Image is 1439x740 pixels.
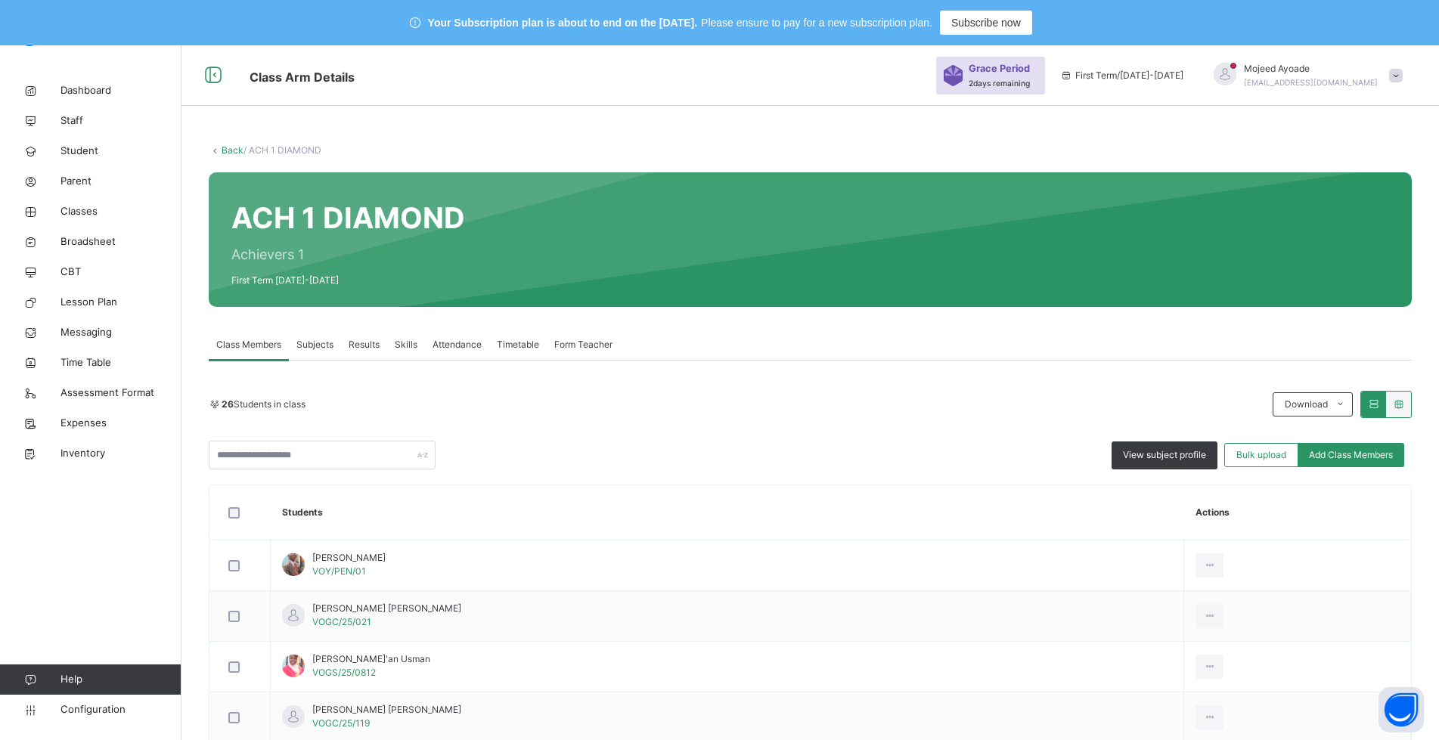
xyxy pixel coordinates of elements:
span: VOGS/25/0812 [312,667,376,678]
span: Dashboard [60,83,181,98]
span: Help [60,672,181,687]
span: [PERSON_NAME] [PERSON_NAME] [312,703,461,717]
span: Subscribe now [951,15,1021,31]
span: Lesson Plan [60,295,181,310]
span: session/term information [1060,69,1183,82]
a: Back [222,144,243,156]
span: Attendance [433,338,482,351]
span: Bulk upload [1236,448,1286,462]
span: [PERSON_NAME]'an Usman [312,652,430,666]
span: Grace Period [969,61,1030,76]
span: Broadsheet [60,234,181,249]
span: Add Class Members [1309,448,1393,462]
span: Parent [60,174,181,189]
span: Please ensure to pay for a new subscription plan. [701,15,932,31]
span: Your Subscription plan is about to end on the [DATE]. [428,15,697,31]
th: Actions [1184,485,1411,540]
span: Form Teacher [554,338,613,351]
span: VOGC/25/119 [312,717,370,729]
span: CBT [60,265,181,280]
span: VOGC/25/021 [312,616,371,627]
span: Assessment Format [60,385,181,401]
span: [PERSON_NAME] [312,551,386,565]
span: View subject profile [1123,448,1206,462]
span: VOY/PEN/01 [312,565,366,577]
th: Students [271,485,1184,540]
span: 2 days remaining [969,79,1030,88]
span: Class Arm Details [250,70,355,85]
span: Skills [395,338,417,351]
span: Staff [60,113,181,128]
div: MojeedAyoade [1199,62,1410,89]
span: Results [349,338,380,351]
span: Inventory [60,446,181,461]
span: Time Table [60,355,181,370]
span: [PERSON_NAME] [PERSON_NAME] [312,602,461,615]
span: Messaging [60,325,181,340]
span: Student [60,144,181,159]
img: sticker-purple.71386a28dfed39d6af7621340158ba97.svg [944,65,963,86]
span: Timetable [497,338,539,351]
span: Subjects [296,338,333,351]
span: Mojeed Ayoade [1244,62,1378,76]
span: Class Members [216,338,281,351]
span: Students in class [222,398,305,411]
span: Classes [60,204,181,219]
span: [EMAIL_ADDRESS][DOMAIN_NAME] [1244,78,1378,87]
b: 26 [222,398,234,410]
span: Download [1285,398,1328,411]
span: / ACH 1 DIAMOND [243,144,321,156]
span: Configuration [60,702,181,717]
span: Expenses [60,416,181,431]
button: Open asap [1379,687,1424,732]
